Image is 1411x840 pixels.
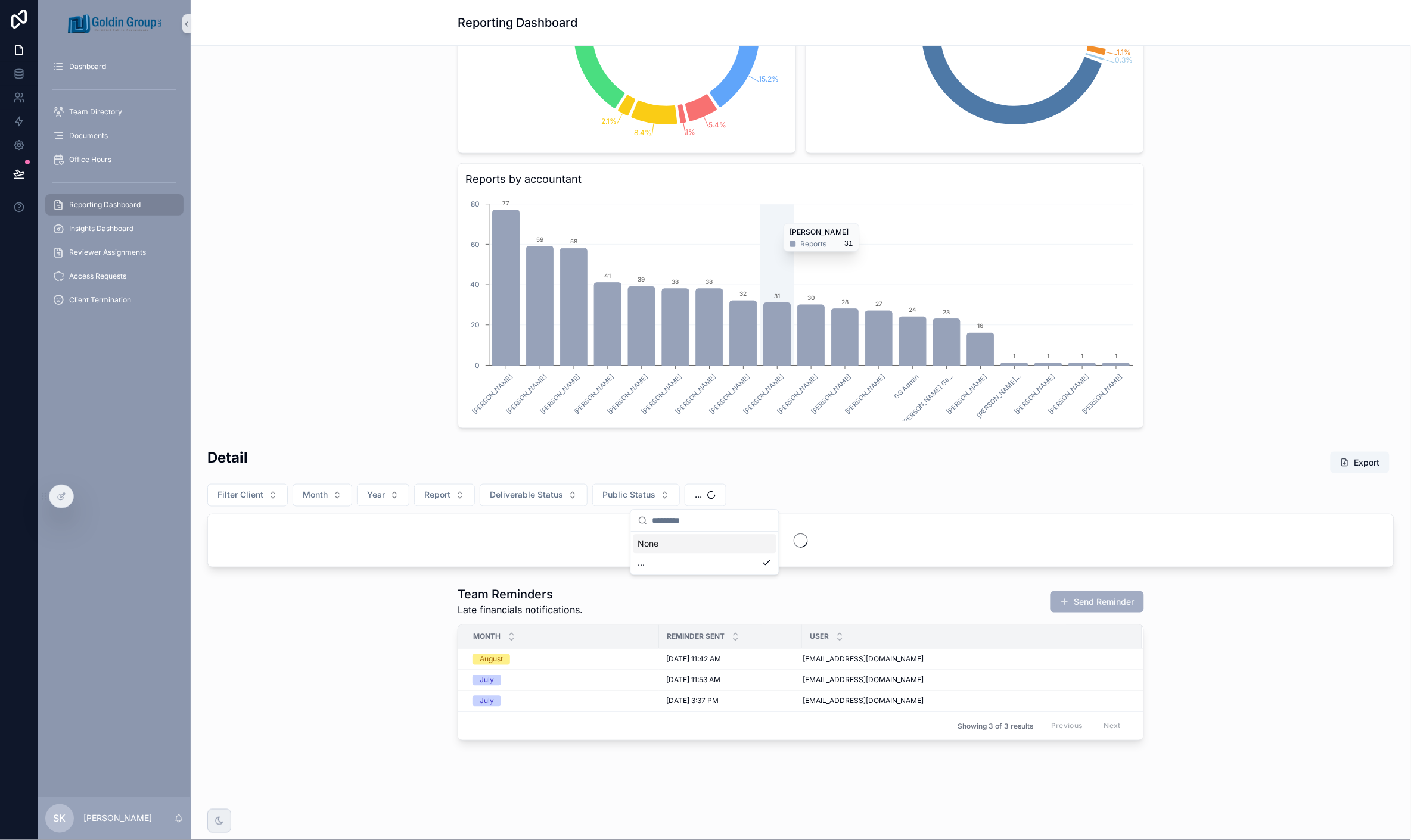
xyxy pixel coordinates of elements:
tspan: 0 [475,361,480,370]
span: Public Status [602,489,655,501]
text: 1 [1048,353,1050,360]
text: 41 [604,272,611,279]
button: Select Button [480,484,588,507]
text: [PERSON_NAME] [606,372,650,416]
text: [PERSON_NAME]... [975,372,1022,420]
h1: Team Reminders [458,586,583,603]
a: Reviewer Assignments [45,242,184,263]
text: 30 [807,294,815,301]
span: ... [695,489,702,501]
text: 27 [875,300,882,307]
tspan: 2.1% [602,117,617,126]
text: [PERSON_NAME] [1047,372,1091,416]
text: [PERSON_NAME] Ga... [900,372,955,427]
span: Dashboard [69,62,106,71]
div: August [480,654,503,665]
button: Select Button [293,484,352,507]
span: User [810,632,829,642]
span: [EMAIL_ADDRESS][DOMAIN_NAME] [803,655,924,664]
span: Client Termination [69,295,131,305]
text: [PERSON_NAME] [538,372,582,416]
text: 59 [536,236,543,243]
text: 1 [1014,353,1016,360]
text: 58 [570,238,577,245]
text: [PERSON_NAME] [1013,372,1057,416]
a: Office Hours [45,149,184,170]
tspan: 15.2% [759,74,779,83]
text: [PERSON_NAME] [809,372,853,416]
span: Report [424,489,450,501]
text: 28 [841,298,849,305]
span: ... [638,557,645,569]
tspan: 80 [471,199,480,208]
span: [DATE] 11:53 AM [666,676,720,685]
text: [PERSON_NAME] [742,372,786,416]
button: Select Button [592,484,680,507]
span: Office Hours [69,155,111,164]
h2: Detail [207,448,248,467]
text: [PERSON_NAME] [572,372,616,416]
div: scrollable content [38,48,191,326]
text: [PERSON_NAME] [708,372,752,416]
text: [PERSON_NAME] [1080,372,1124,416]
text: 24 [909,307,916,314]
a: Insights Dashboard [45,218,184,239]
button: Export [1331,452,1390,473]
p: [PERSON_NAME] [83,813,152,825]
h3: Reports by accountant [465,171,1136,188]
button: Send Reminder [1051,591,1144,613]
span: Documents [69,131,108,140]
span: Showing 3 of 3 results [958,722,1033,731]
span: Filter Client [217,489,263,501]
tspan: 60 [471,240,480,249]
text: GG Admin [893,372,921,401]
a: Access Requests [45,266,184,287]
a: Dashboard [45,56,184,77]
text: 39 [638,276,645,283]
h1: Reporting Dashboard [458,14,577,31]
tspan: 0.3% [1115,56,1133,65]
text: [PERSON_NAME] [504,372,548,416]
button: Select Button [414,484,475,507]
a: Reporting Dashboard [45,194,184,216]
span: Reporting Dashboard [69,200,141,210]
span: [EMAIL_ADDRESS][DOMAIN_NAME] [803,697,924,706]
text: 1 [1081,353,1083,360]
span: Year [367,489,385,501]
span: Reviewer Assignments [69,248,146,257]
button: Select Button [207,484,288,507]
span: Access Requests [69,271,126,281]
span: Insights Dashboard [69,224,133,233]
text: 16 [978,323,984,330]
tspan: 5.4% [709,121,727,130]
span: Late financials notifications. [458,603,583,617]
text: [PERSON_NAME] [945,372,989,416]
tspan: 1.1% [1117,48,1132,57]
span: Month [303,489,328,501]
tspan: 40 [470,280,480,289]
a: Documents [45,125,184,146]
text: 1 [1115,353,1117,360]
text: 23 [943,308,950,316]
text: [PERSON_NAME] [775,372,819,416]
div: None [633,535,776,554]
div: July [480,675,494,686]
img: App logo [68,14,161,33]
span: Deliverable Status [490,489,563,501]
div: Suggestions [631,532,779,575]
tspan: 0.9% [1119,38,1137,46]
button: Select Button [357,484,409,507]
text: [PERSON_NAME] [640,372,684,416]
span: [DATE] 3:37 PM [666,697,719,706]
text: [PERSON_NAME] [470,372,514,416]
text: 38 [672,278,679,285]
text: 77 [502,199,509,207]
text: 32 [739,291,747,298]
tspan: 8.4% [634,129,652,138]
div: July [480,696,494,707]
span: [EMAIL_ADDRESS][DOMAIN_NAME] [803,676,924,685]
tspan: 1% [686,127,696,136]
text: 38 [706,278,713,285]
span: Month [473,632,501,642]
